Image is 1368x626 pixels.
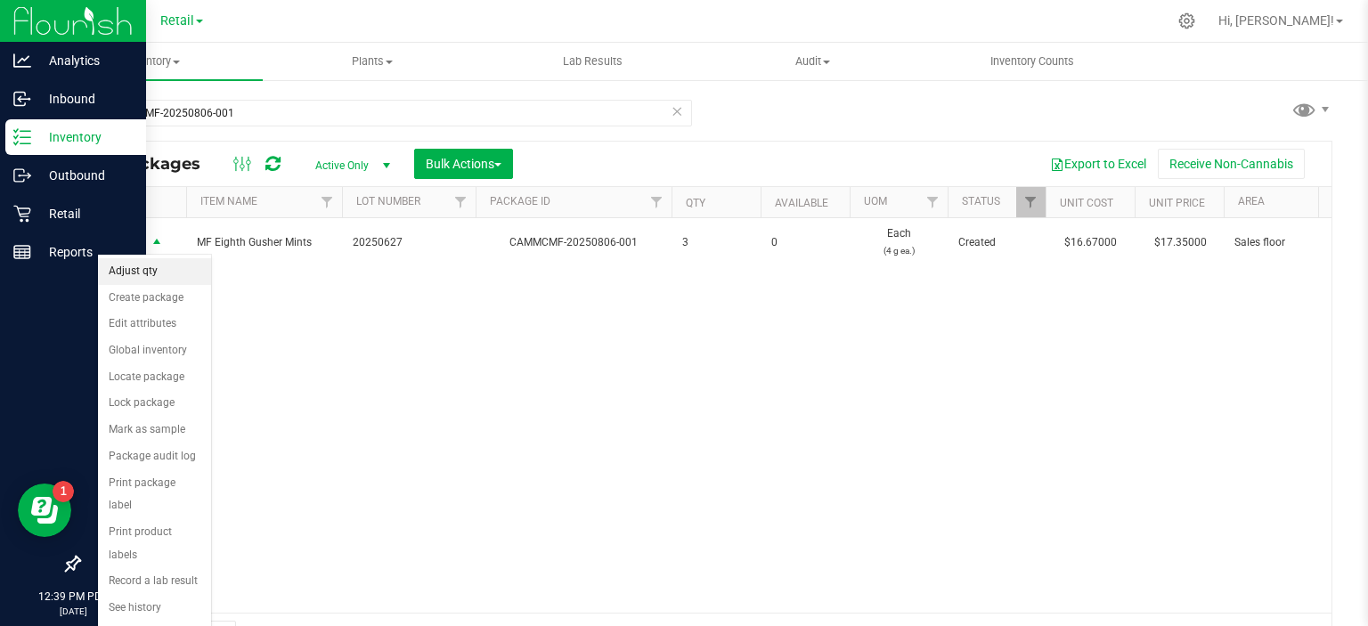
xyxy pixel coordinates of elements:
iframe: Resource center unread badge [53,481,74,502]
button: Receive Non-Cannabis [1158,149,1305,179]
span: Inventory [43,53,263,69]
a: Unit Price [1149,197,1205,209]
a: Filter [446,187,476,217]
a: Available [775,197,828,209]
a: Inventory Counts [923,43,1143,80]
span: Created [958,234,1035,251]
a: Qty [686,197,705,209]
a: Package ID [490,195,550,207]
span: Lab Results [539,53,647,69]
div: CAMMCMF-20250806-001 [473,234,674,251]
li: Package audit log [98,443,211,470]
a: Filter [918,187,948,217]
inline-svg: Analytics [13,52,31,69]
span: 0 [771,234,839,251]
li: Create package [98,285,211,312]
p: Outbound [31,165,138,186]
a: Lot Number [356,195,420,207]
span: Bulk Actions [426,157,501,171]
iframe: Resource center [18,484,71,537]
span: Inventory Counts [966,53,1098,69]
li: Lock package [98,390,211,417]
p: 12:39 PM PDT [8,589,138,605]
a: Status [962,195,1000,207]
li: Print product labels [98,519,211,568]
p: Inventory [31,126,138,148]
span: MF Eighth Gusher Mints [197,234,331,251]
a: Inventory [43,43,263,80]
inline-svg: Reports [13,243,31,261]
a: Plants [263,43,483,80]
li: Adjust qty [98,258,211,285]
li: Locate package [98,364,211,391]
a: Filter [642,187,672,217]
a: Audit [703,43,923,80]
p: Retail [31,203,138,224]
span: Clear [671,100,683,123]
inline-svg: Inventory [13,128,31,146]
inline-svg: Retail [13,205,31,223]
span: Sales floor [1234,234,1347,251]
button: Bulk Actions [414,149,513,179]
p: Inbound [31,88,138,110]
a: Filter [1016,187,1046,217]
a: UOM [864,195,887,207]
inline-svg: Inbound [13,90,31,108]
li: Global inventory [98,337,211,364]
button: Export to Excel [1038,149,1158,179]
li: Print package label [98,470,211,519]
span: Hi, [PERSON_NAME]! [1218,13,1334,28]
span: select [146,231,168,256]
span: $17.35000 [1145,230,1216,256]
div: Manage settings [1176,12,1198,29]
p: Analytics [31,50,138,71]
span: Each [860,225,937,259]
a: Item Name [200,195,257,207]
li: See history [98,595,211,622]
p: (4 g ea.) [860,242,937,259]
span: All Packages [93,154,218,174]
span: Retail [160,13,194,28]
inline-svg: Outbound [13,167,31,184]
span: 20250627 [353,234,465,251]
a: Area [1238,195,1265,207]
td: $16.67000 [1046,218,1135,266]
li: Mark as sample [98,417,211,443]
span: 3 [682,234,750,251]
input: Search Package ID, Item Name, SKU, Lot or Part Number... [78,100,692,126]
span: Plants [264,53,482,69]
p: [DATE] [8,605,138,618]
a: Filter [313,187,342,217]
a: Unit Cost [1060,197,1113,209]
p: Reports [31,241,138,263]
li: Edit attributes [98,311,211,337]
li: Record a lab result [98,568,211,595]
a: Lab Results [483,43,703,80]
span: Audit [704,53,922,69]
